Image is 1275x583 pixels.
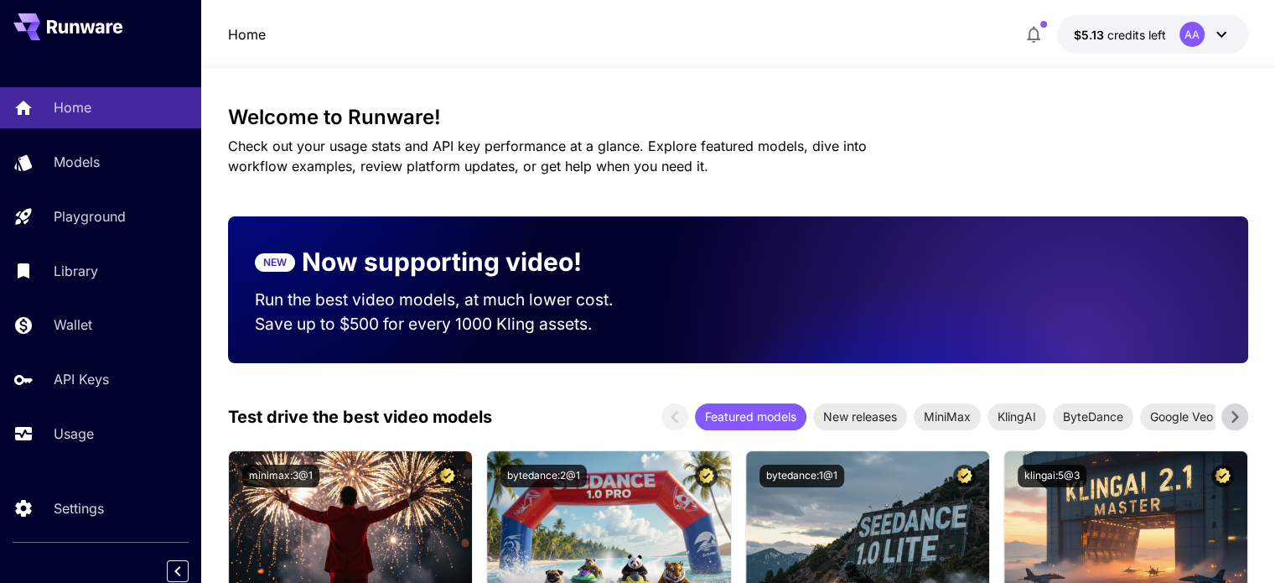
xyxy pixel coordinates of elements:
p: Home [54,97,91,117]
button: Certified Model – Vetted for best performance and includes a commercial license. [695,465,718,487]
div: New releases [813,403,907,430]
span: KlingAI [987,408,1046,425]
span: Check out your usage stats and API key performance at a glance. Explore featured models, dive int... [228,138,867,174]
p: Test drive the best video models [228,404,492,429]
span: Google Veo [1140,408,1223,425]
span: New releases [813,408,907,425]
p: Library [54,261,98,281]
button: Collapse sidebar [167,560,189,582]
p: NEW [263,255,287,270]
button: $5.12891AA [1057,15,1248,54]
div: $5.12891 [1074,26,1166,44]
p: Run the best video models, at much lower cost. [255,288,645,312]
div: AA [1179,22,1205,47]
button: klingai:5@3 [1018,465,1086,487]
button: minimax:3@1 [242,465,319,487]
div: Google Veo [1140,403,1223,430]
div: Featured models [695,403,806,430]
button: Certified Model – Vetted for best performance and includes a commercial license. [1211,465,1234,487]
p: Now supporting video! [302,243,582,281]
button: bytedance:1@1 [759,465,844,487]
p: Playground [54,206,126,226]
button: Certified Model – Vetted for best performance and includes a commercial license. [436,465,459,487]
a: Home [228,24,266,44]
span: $5.13 [1074,28,1107,42]
button: Certified Model – Vetted for best performance and includes a commercial license. [953,465,976,487]
p: Models [54,152,100,172]
div: ByteDance [1053,403,1133,430]
span: ByteDance [1053,408,1133,425]
p: Usage [54,424,94,444]
span: Featured models [695,408,806,425]
button: bytedance:2@1 [500,465,587,487]
p: Settings [54,498,104,518]
p: Save up to $500 for every 1000 Kling assets. [255,312,645,336]
div: KlingAI [987,403,1046,430]
div: MiniMax [914,403,981,430]
span: credits left [1107,28,1166,42]
nav: breadcrumb [228,24,266,44]
span: MiniMax [914,408,981,425]
p: API Keys [54,369,109,389]
p: Wallet [54,315,92,335]
h3: Welcome to Runware! [228,106,1248,129]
